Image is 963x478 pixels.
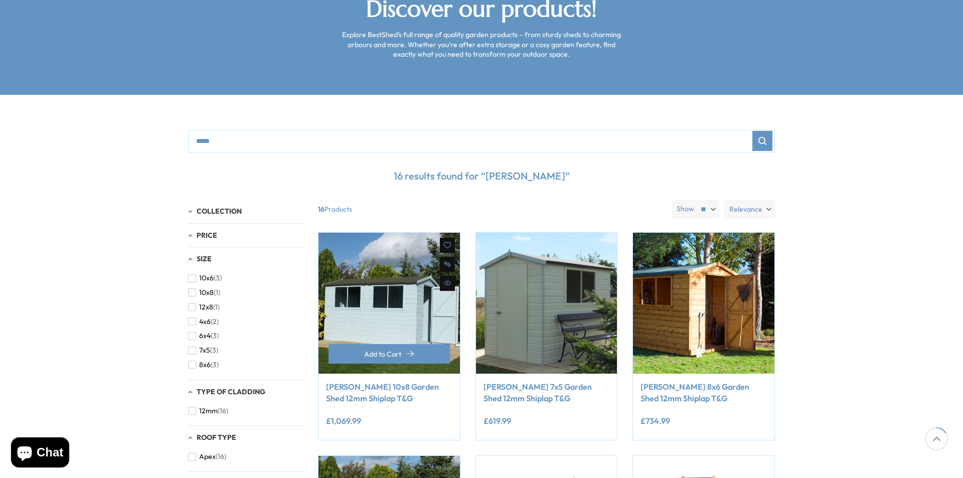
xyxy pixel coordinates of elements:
span: 12mm [199,407,218,415]
span: (16) [216,452,226,461]
span: 6x4 [199,332,211,340]
span: Roof Type [197,433,236,442]
span: 8x6 [199,361,211,369]
span: (3) [210,346,218,355]
span: 12x8 [199,303,213,311]
span: Add to Cart [364,351,401,358]
button: 7x5 [188,343,218,358]
button: 12mm [188,404,228,418]
span: (1) [213,303,220,311]
button: 4x6 [188,314,219,329]
span: Collection [197,207,242,216]
button: 10x8 [188,285,220,300]
span: Apex [199,452,216,461]
button: 8x6 [188,358,219,372]
span: Type of Cladding [197,387,265,396]
span: (3) [211,361,219,369]
button: 12x8 [188,300,220,314]
span: Price [197,231,217,240]
ins: £619.99 [484,417,511,425]
ins: £734.99 [640,417,670,425]
span: (1) [214,288,220,297]
button: 10x6 [188,271,222,285]
span: (3) [214,274,222,282]
span: 10x8 [199,288,214,297]
span: (2) [211,317,219,326]
label: Relevance [724,200,775,219]
span: Relevance [729,200,762,219]
button: 6x4 [188,329,219,343]
ins: £1,069.99 [326,417,361,425]
a: [PERSON_NAME] 8x6 Garden Shed 12mm Shiplap T&G [640,381,767,404]
span: 7x5 [199,346,210,355]
button: Search [752,131,772,151]
button: Add to Cart [329,344,450,364]
span: (16) [218,407,228,415]
span: (3) [211,332,219,340]
a: [PERSON_NAME] 10x8 Garden Shed 12mm Shiplap T&G [326,381,452,404]
button: Apex [188,449,226,464]
inbox-online-store-chat: Shopify online store chat [8,437,72,470]
span: Products [314,200,668,219]
span: Size [197,254,212,263]
p: 16 results found for “[PERSON_NAME]” [188,163,775,190]
p: Explore BestShed’s full range of quality garden products – from sturdy sheds to charming arbours ... [339,30,624,60]
span: 10x6 [199,274,214,282]
span: 4x6 [199,317,211,326]
label: Show [677,204,694,214]
a: [PERSON_NAME] 7x5 Garden Shed 12mm Shiplap T&G [484,381,610,404]
b: 16 [318,200,325,219]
